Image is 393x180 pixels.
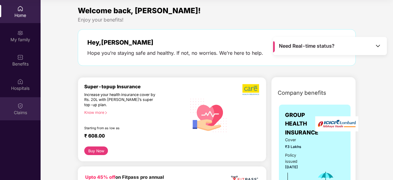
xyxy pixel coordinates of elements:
[84,133,181,140] div: ₹ 608.00
[84,84,187,90] div: Super-topup Insurance
[285,144,308,150] span: ₹3 Lakhs
[285,111,318,137] span: GROUP HEALTH INSURANCE
[78,17,356,23] div: Enjoy your benefits!
[375,43,381,49] img: Toggle Icon
[285,165,298,169] span: [DATE]
[104,111,108,114] span: right
[78,6,201,15] span: Welcome back, [PERSON_NAME]!
[85,174,115,180] b: Upto 45% off
[87,39,263,46] div: Hey, [PERSON_NAME]
[17,30,23,36] img: svg+xml;base64,PHN2ZyB3aWR0aD0iMjAiIGhlaWdodD0iMjAiIHZpZXdCb3g9IjAgMCAyMCAyMCIgZmlsbD0ibm9uZSIgeG...
[279,43,335,49] span: Need Real-time status?
[84,92,160,108] div: Increase your health insurance cover by Rs. 20L with [PERSON_NAME]’s super top-up plan.
[278,89,326,97] span: Company benefits
[187,93,231,137] img: svg+xml;base64,PHN2ZyB4bWxucz0iaHR0cDovL3d3dy53My5vcmcvMjAwMC9zdmciIHhtbG5zOnhsaW5rPSJodHRwOi8vd3...
[17,103,23,109] img: svg+xml;base64,PHN2ZyBpZD0iQ2xhaW0iIHhtbG5zPSJodHRwOi8vd3d3LnczLm9yZy8yMDAwL3N2ZyIgd2lkdGg9IjIwIi...
[84,126,161,130] div: Starting from as low as
[285,137,308,143] span: Cover
[87,50,263,56] div: Hope you’re staying safe and healthy. If not, no worries. We’re here to help.
[315,116,358,131] img: insurerLogo
[285,152,308,165] div: Policy issued
[242,84,260,95] img: b5dec4f62d2307b9de63beb79f102df3.png
[84,110,183,114] div: Know more
[17,54,23,60] img: svg+xml;base64,PHN2ZyBpZD0iQmVuZWZpdHMiIHhtbG5zPSJodHRwOi8vd3d3LnczLm9yZy8yMDAwL3N2ZyIgd2lkdGg9Ij...
[17,78,23,85] img: svg+xml;base64,PHN2ZyBpZD0iSG9zcGl0YWxzIiB4bWxucz0iaHR0cDovL3d3dy53My5vcmcvMjAwMC9zdmciIHdpZHRoPS...
[84,146,108,155] button: Buy Now
[17,6,23,12] img: svg+xml;base64,PHN2ZyBpZD0iSG9tZSIgeG1sbnM9Imh0dHA6Ly93d3cudzMub3JnLzIwMDAvc3ZnIiB3aWR0aD0iMjAiIG...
